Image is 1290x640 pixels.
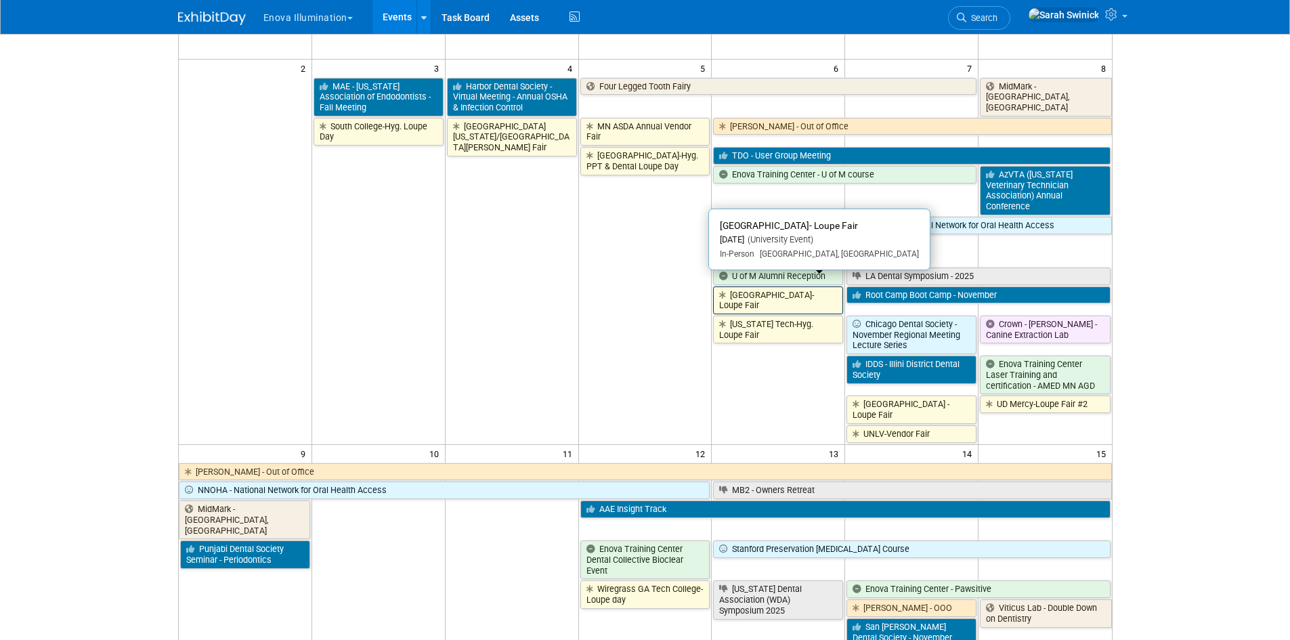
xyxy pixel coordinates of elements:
a: Root Camp Boot Camp - November [846,286,1110,304]
span: (University Event) [744,234,813,244]
a: AAE Insight Track [580,500,1111,518]
a: AzVTA ([US_STATE] Veterinary Technician Association) Annual Conference [980,166,1110,215]
a: UD Mercy-Loupe Fair #2 [980,396,1110,413]
a: [GEOGRAPHIC_DATA] - Loupe Fair [846,396,976,423]
a: MidMark - [GEOGRAPHIC_DATA], [GEOGRAPHIC_DATA] [179,500,310,539]
span: 8 [1100,60,1112,77]
a: MidMark - [GEOGRAPHIC_DATA], [GEOGRAPHIC_DATA] [980,78,1111,116]
a: [PERSON_NAME] - Out of Office [179,463,1112,481]
span: 4 [566,60,578,77]
a: Enova Training Center - U of M course [713,166,976,184]
span: 11 [561,445,578,462]
a: Crown - [PERSON_NAME] - Canine Extraction Lab [980,316,1110,343]
span: 10 [428,445,445,462]
span: 13 [827,445,844,462]
a: MB2 - Owners Retreat [713,482,1111,499]
a: [GEOGRAPHIC_DATA][US_STATE]/[GEOGRAPHIC_DATA][PERSON_NAME] Fair [447,118,577,156]
span: 14 [961,445,978,462]
a: Harbor Dental Society - Virtual Meeting - Annual OSHA & Infection Control [447,78,577,116]
span: 12 [694,445,711,462]
span: 15 [1095,445,1112,462]
a: MN ASDA Annual Vendor Fair [580,118,710,146]
span: In-Person [720,249,754,259]
a: NNOHA - National Network for Oral Health Access [846,217,1111,234]
span: [GEOGRAPHIC_DATA]- Loupe Fair [720,220,858,231]
a: U of M Alumni Reception [713,268,843,285]
img: Sarah Swinick [1028,7,1100,22]
a: Stanford Preservation [MEDICAL_DATA] Course [713,540,1110,558]
span: [GEOGRAPHIC_DATA], [GEOGRAPHIC_DATA] [754,249,919,259]
span: 7 [966,60,978,77]
a: [US_STATE] Tech-Hyg. Loupe Fair [713,316,843,343]
a: Four Legged Tooth Fairy [580,78,977,95]
a: TDO - User Group Meeting [713,147,1110,165]
a: Search [948,6,1010,30]
span: Search [966,13,997,23]
span: 5 [699,60,711,77]
a: IDDS - Illini District Dental Society [846,356,976,383]
a: [PERSON_NAME] - OOO [846,599,976,617]
a: Enova Training Center Laser Training and certification - AMED MN AGD [980,356,1110,394]
a: Viticus Lab - Double Down on Dentistry [980,599,1111,627]
a: Enova Training Center Dental Collective Bioclear Event [580,540,710,579]
a: Punjabi Dental Society Seminar - Periodontics [180,540,310,568]
a: [US_STATE] Dental Association (WDA) Symposium 2025 [713,580,843,619]
a: [GEOGRAPHIC_DATA]- Loupe Fair [713,286,843,314]
span: 2 [299,60,311,77]
span: 6 [832,60,844,77]
a: LA Dental Symposium - 2025 [846,268,1110,285]
a: UNLV-Vendor Fair [846,425,976,443]
div: [DATE] [720,234,919,246]
a: NNOHA - National Network for Oral Health Access [179,482,710,499]
a: Wiregrass GA Tech College-Loupe day [580,580,710,608]
a: Chicago Dental Society - November Regional Meeting Lecture Series [846,316,976,354]
a: [GEOGRAPHIC_DATA]-Hyg. PPT & Dental Loupe Day [580,147,710,175]
a: South College-Hyg. Loupe Day [314,118,444,146]
a: Enova Training Center - Pawsitive [846,580,1110,598]
span: 3 [433,60,445,77]
a: MAE - [US_STATE] Association of Endodontists - Fall Meeting [314,78,444,116]
a: [PERSON_NAME] - Out of Office [713,118,1111,135]
img: ExhibitDay [178,12,246,25]
span: 9 [299,445,311,462]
